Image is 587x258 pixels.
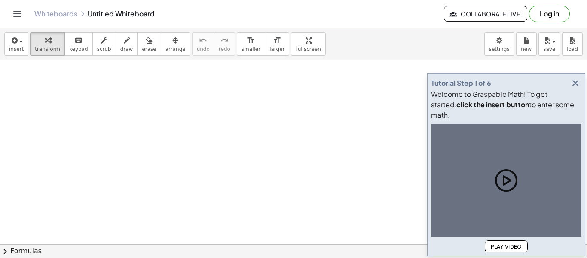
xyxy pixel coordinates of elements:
i: format_size [273,35,281,46]
span: fullscreen [296,46,321,52]
span: undo [197,46,210,52]
span: settings [489,46,510,52]
button: save [538,32,560,56]
button: scrub [92,32,116,56]
span: Collaborate Live [451,10,520,18]
span: erase [142,46,156,52]
a: Whiteboards [34,9,77,18]
span: Play Video [490,243,522,250]
button: undoundo [192,32,214,56]
button: draw [116,32,138,56]
button: format_sizesmaller [237,32,265,56]
span: insert [9,46,24,52]
button: format_sizelarger [265,32,289,56]
span: draw [120,46,133,52]
button: fullscreen [291,32,325,56]
span: load [567,46,578,52]
span: smaller [242,46,260,52]
span: redo [219,46,230,52]
button: settings [484,32,514,56]
button: erase [137,32,161,56]
button: new [516,32,537,56]
button: redoredo [214,32,235,56]
button: insert [4,32,28,56]
span: transform [35,46,60,52]
button: keyboardkeypad [64,32,93,56]
span: larger [269,46,284,52]
span: keypad [69,46,88,52]
i: format_size [247,35,255,46]
button: Toggle navigation [10,7,24,21]
button: transform [30,32,65,56]
div: Welcome to Graspable Math! To get started, to enter some math. [431,89,581,120]
i: undo [199,35,207,46]
button: arrange [161,32,190,56]
span: scrub [97,46,111,52]
button: load [562,32,583,56]
div: Tutorial Step 1 of 6 [431,78,491,88]
button: Collaborate Live [444,6,527,22]
span: new [521,46,532,52]
i: keyboard [74,35,83,46]
button: Play Video [485,240,528,252]
span: arrange [165,46,186,52]
button: Log in [529,6,570,22]
span: save [543,46,555,52]
i: redo [220,35,229,46]
b: click the insert button [456,100,529,109]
